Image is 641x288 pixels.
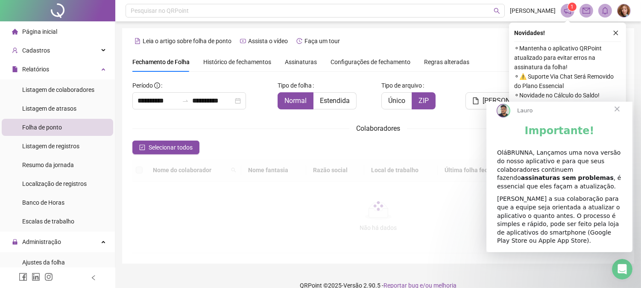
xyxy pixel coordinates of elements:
[472,97,479,104] span: file
[613,30,619,36] span: close
[248,38,288,44] span: Assista o vídeo
[11,93,135,144] div: [PERSON_NAME] a sua colaboração para que a equipe seja orientada a atualizar o aplicativo o quant...
[22,238,61,245] span: Administração
[465,92,541,109] button: [PERSON_NAME]
[91,275,97,281] span: left
[571,4,574,10] span: 1
[564,7,571,15] span: notification
[22,105,76,112] span: Listagem de atrasos
[304,38,340,44] span: Faça um tour
[22,199,64,206] span: Banco de Horas
[285,59,317,65] span: Assinaturas
[514,44,621,72] span: ⚬ Mantenha o aplicativo QRPoint atualizado para evitar erros na assinatura da folha!
[154,82,160,88] span: info-circle
[381,81,422,90] span: Tipo de arquivo
[38,23,108,35] b: Importante!
[19,273,27,281] span: facebook
[12,66,18,72] span: file
[22,259,65,266] span: Ajustes da folha
[22,66,49,73] span: Relatórios
[419,97,429,105] span: ZIP
[22,124,62,131] span: Folha de ponto
[278,81,312,90] span: Tipo de folha
[203,59,271,65] span: Histórico de fechamentos
[612,259,632,279] iframe: Intercom live chat
[22,143,79,150] span: Listagem de registros
[494,8,500,14] span: search
[132,82,153,89] span: Período
[143,38,231,44] span: Leia o artigo sobre folha de ponto
[11,47,135,89] div: OláBRUNNA, Lançamos uma nova versão do nosso aplicativo e para que seus colaboradores continuem f...
[132,141,199,154] button: Selecionar todos
[182,97,189,104] span: swap-right
[483,96,534,106] span: [PERSON_NAME]
[44,273,53,281] span: instagram
[240,38,246,44] span: youtube
[514,91,621,100] span: ⚬ Novidade no Cálculo do Saldo!
[149,143,193,152] span: Selecionar todos
[320,97,350,105] span: Estendida
[486,102,632,252] iframe: Intercom live chat mensagem
[510,6,556,15] span: [PERSON_NAME]
[132,59,190,65] span: Fechamento de Folha
[12,47,18,53] span: user-add
[514,100,621,119] span: ⚬ Ajustes da folha com período ampliado!
[296,38,302,44] span: history
[22,180,87,187] span: Localização de registros
[32,273,40,281] span: linkedin
[22,86,94,93] span: Listagem de colaboradores
[22,162,74,168] span: Resumo da jornada
[618,4,630,17] img: 75204
[22,218,74,225] span: Escalas de trabalho
[514,72,621,91] span: ⚬ ⚠️ Suporte Via Chat Será Removido do Plano Essencial
[601,7,609,15] span: bell
[582,7,590,15] span: mail
[35,73,127,79] b: assinaturas sem problemas
[12,29,18,35] span: home
[388,97,405,105] span: Único
[135,38,140,44] span: file-text
[22,28,57,35] span: Página inicial
[22,47,50,54] span: Cadastros
[12,239,18,245] span: lock
[284,97,307,105] span: Normal
[424,59,469,65] span: Regras alteradas
[182,97,189,104] span: to
[514,28,545,38] span: Novidades !
[331,59,410,65] span: Configurações de fechamento
[139,144,145,150] span: check-square
[356,124,400,132] span: Colaboradores
[568,3,577,11] sup: 1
